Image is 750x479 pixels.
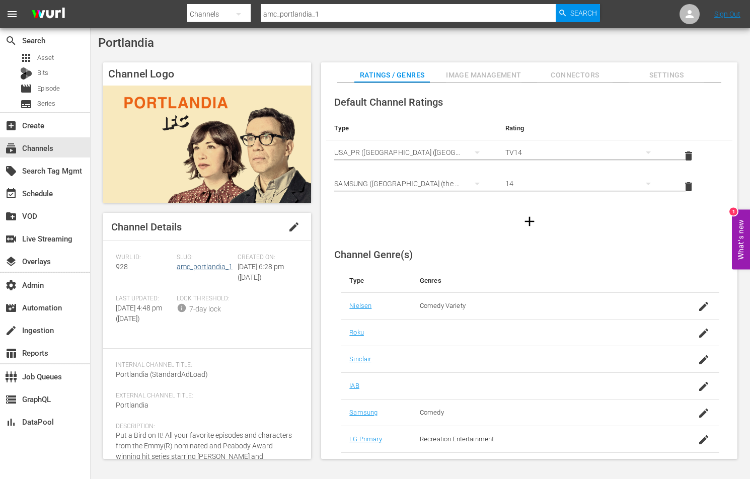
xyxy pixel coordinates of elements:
[98,36,154,50] span: Portlandia
[349,382,359,389] a: IAB
[677,175,701,199] button: delete
[446,69,521,82] span: Image Management
[677,144,701,168] button: delete
[334,249,413,261] span: Channel Genre(s)
[334,138,489,167] div: USA_PR ([GEOGRAPHIC_DATA] ([GEOGRAPHIC_DATA]))
[282,215,306,239] button: edit
[5,371,17,383] span: Job Queues
[505,138,660,167] div: TV14
[334,170,489,198] div: SAMSUNG ([GEOGRAPHIC_DATA] (the Republic of))
[116,254,172,262] span: Wurl ID:
[238,263,284,281] span: [DATE] 6:28 pm ([DATE])
[177,263,233,271] a: amc_portlandia_1
[570,4,597,22] span: Search
[116,423,293,431] span: Description:
[5,233,17,245] span: Live Streaming
[116,263,128,271] span: 928
[24,3,72,26] img: ans4CAIJ8jUAAAAAAAAAAAAAAAAAAAAAAAAgQb4GAAAAAAAAAAAAAAAAAAAAAAAAJMjXAAAAAAAAAAAAAAAAAAAAAAAAgAT5G...
[116,361,293,369] span: Internal Channel Title:
[116,401,148,409] span: Portlandia
[556,4,600,22] button: Search
[177,254,233,262] span: Slug:
[729,208,737,216] div: 1
[37,53,54,63] span: Asset
[349,329,364,336] a: Roku
[683,150,695,162] span: delete
[5,393,17,406] span: GraphQL
[116,431,292,471] span: Put a Bird on It! All your favorite episodes and characters from the Emmy(R) nominated and Peabod...
[5,416,17,428] span: DataPool
[238,254,293,262] span: Created On:
[116,392,293,400] span: External Channel Title:
[20,67,32,79] div: Bits
[5,35,17,47] span: Search
[354,69,430,82] span: Ratings / Genres
[20,83,32,95] span: Episode
[5,142,17,154] span: Channels
[37,99,55,109] span: Series
[37,84,60,94] span: Episode
[326,116,497,140] th: Type
[5,347,17,359] span: Reports
[326,116,732,202] table: simple table
[103,62,311,86] h4: Channel Logo
[6,8,18,20] span: menu
[349,435,382,443] a: LG Primary
[349,409,378,416] a: Samsung
[5,165,17,177] span: Search Tag Mgmt
[629,69,704,82] span: Settings
[116,304,162,323] span: [DATE] 4:48 pm ([DATE])
[5,210,17,222] span: VOD
[20,98,32,110] span: Series
[288,221,300,233] span: edit
[20,52,32,64] span: Asset
[177,303,187,313] span: info
[683,181,695,193] span: delete
[116,295,172,303] span: Last Updated:
[732,210,750,270] button: Open Feedback Widget
[537,69,613,82] span: Connectors
[714,10,740,18] a: Sign Out
[37,68,48,78] span: Bits
[497,116,668,140] th: Rating
[505,170,660,198] div: 14
[5,256,17,268] span: Overlays
[349,302,371,309] a: Nielsen
[5,325,17,337] span: Ingestion
[177,295,233,303] span: Lock Threshold:
[5,188,17,200] span: Schedule
[334,96,443,108] span: Default Channel Ratings
[349,355,371,363] a: Sinclair
[5,120,17,132] span: Create
[341,269,412,293] th: Type
[5,302,17,314] span: Automation
[111,221,182,233] span: Channel Details
[116,370,208,378] span: Portlandia (StandardAdLoad)
[189,304,221,314] div: 7-day lock
[103,86,311,202] img: Portlandia
[5,279,17,291] span: Admin
[412,269,678,293] th: Genres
